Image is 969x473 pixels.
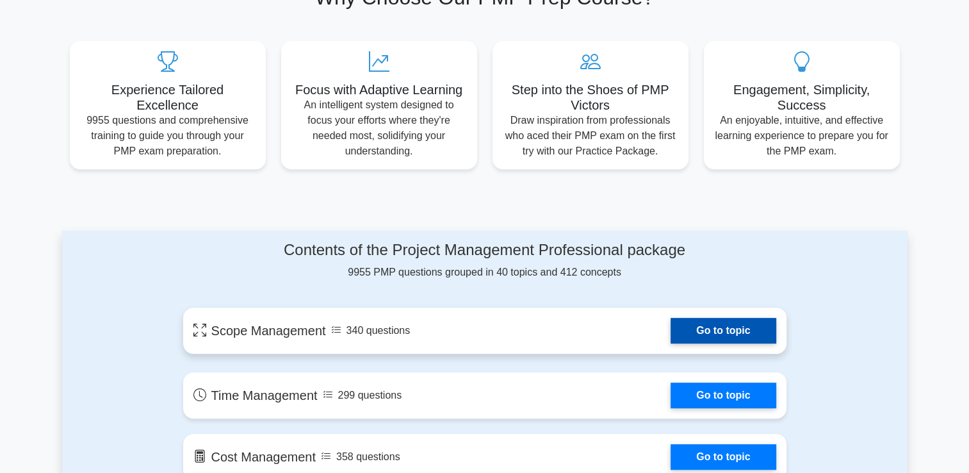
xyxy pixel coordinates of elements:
h5: Experience Tailored Excellence [80,82,256,113]
div: 9955 PMP questions grouped in 40 topics and 412 concepts [183,241,786,280]
h5: Step into the Shoes of PMP Victors [503,82,678,113]
a: Go to topic [671,318,776,344]
a: Go to topic [671,444,776,470]
a: Go to topic [671,383,776,408]
p: An enjoyable, intuitive, and effective learning experience to prepare you for the PMP exam. [714,113,890,159]
p: Draw inspiration from professionals who aced their PMP exam on the first try with our Practice Pa... [503,113,678,159]
h4: Contents of the Project Management Professional package [183,241,786,260]
p: An intelligent system designed to focus your efforts where they're needed most, solidifying your ... [291,97,467,159]
h5: Focus with Adaptive Learning [291,82,467,97]
p: 9955 questions and comprehensive training to guide you through your PMP exam preparation. [80,113,256,159]
h5: Engagement, Simplicity, Success [714,82,890,113]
